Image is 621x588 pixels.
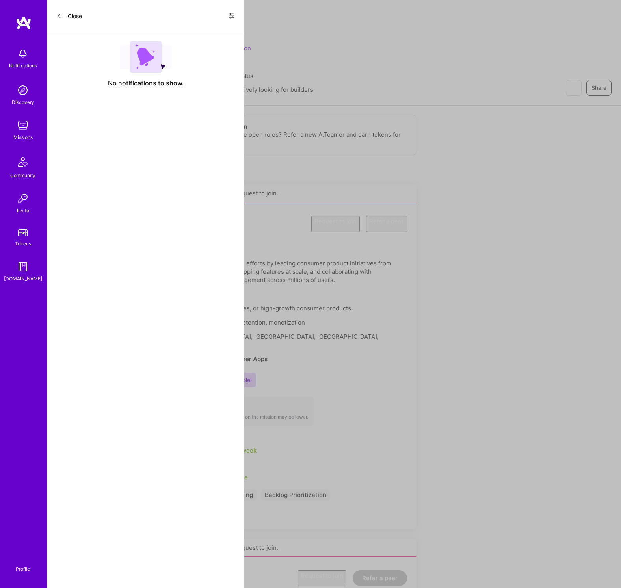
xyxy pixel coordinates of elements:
img: Community [13,152,32,171]
img: discovery [15,82,31,98]
img: logo [16,16,32,30]
div: Notifications [9,61,37,70]
button: Close [57,9,82,22]
div: Tokens [15,239,31,248]
div: Community [10,171,35,180]
img: empty [120,41,172,73]
img: guide book [15,259,31,275]
div: Discovery [12,98,34,106]
div: [DOMAIN_NAME] [4,275,42,283]
div: Profile [16,565,30,572]
img: Invite [15,191,31,206]
div: Missions [13,133,33,141]
img: bell [15,46,31,61]
a: Profile [13,556,33,572]
img: teamwork [15,117,31,133]
img: tokens [18,229,28,236]
div: Invite [17,206,29,215]
span: No notifications to show. [108,79,184,87]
